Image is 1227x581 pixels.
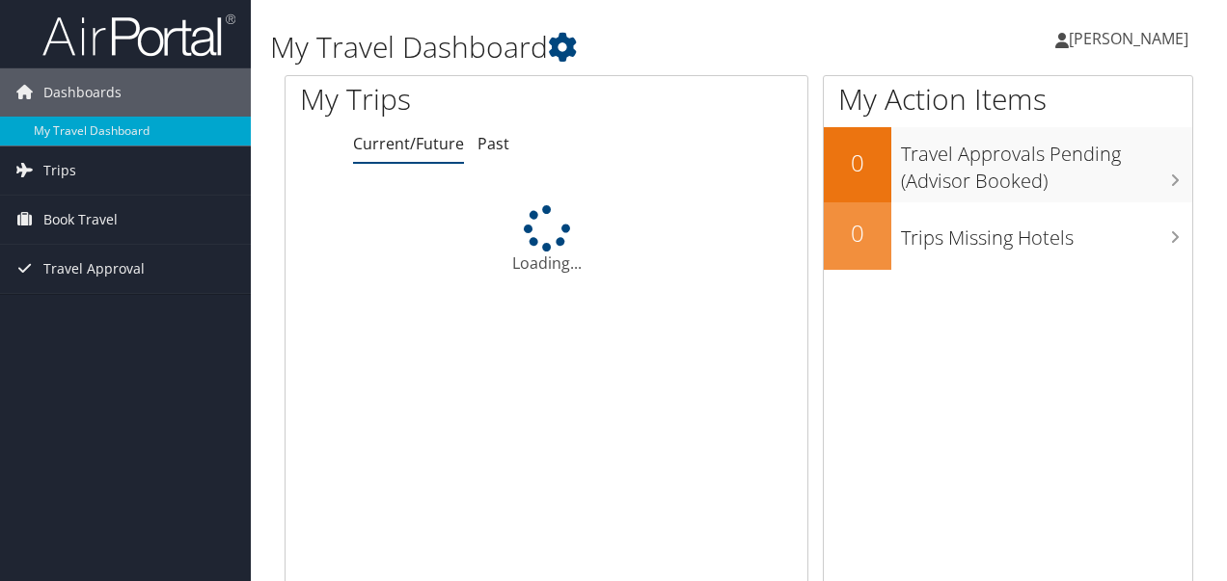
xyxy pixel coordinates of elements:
h2: 0 [824,217,891,250]
span: Dashboards [43,68,122,117]
h1: My Travel Dashboard [270,27,895,67]
h3: Trips Missing Hotels [901,215,1192,251]
span: Book Travel [43,196,118,244]
span: Travel Approval [43,245,145,293]
h1: My Action Items [824,79,1192,119]
div: Loading... [286,205,807,275]
a: Past [477,133,509,154]
a: 0Trips Missing Hotels [824,202,1192,270]
h3: Travel Approvals Pending (Advisor Booked) [901,131,1192,195]
span: Trips [43,146,76,195]
h2: 0 [824,146,891,179]
img: airportal-logo.png [42,13,235,58]
span: [PERSON_NAME] [1069,28,1188,49]
a: 0Travel Approvals Pending (Advisor Booked) [824,127,1192,201]
h1: My Trips [300,79,576,119]
a: Current/Future [353,133,464,154]
a: [PERSON_NAME] [1055,10,1208,67]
